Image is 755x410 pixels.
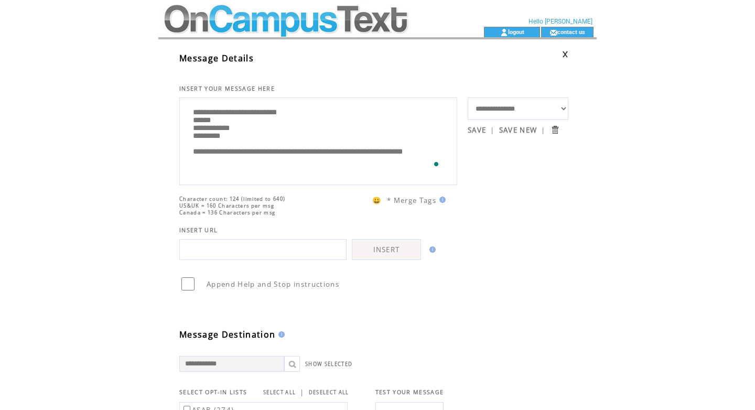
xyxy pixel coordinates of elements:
[500,28,508,37] img: account_icon.gif
[179,209,275,216] span: Canada = 136 Characters per msg
[305,361,352,368] a: SHOW SELECTED
[426,246,436,253] img: help.gif
[275,331,285,338] img: help.gif
[185,101,451,179] textarea: To enrich screen reader interactions, please activate Accessibility in Grammarly extension settings
[375,389,444,396] span: TEST YOUR MESSAGE
[179,52,254,64] span: Message Details
[549,28,557,37] img: contact_us_icon.gif
[179,202,274,209] span: US&UK = 160 Characters per msg
[300,387,304,397] span: |
[372,196,382,205] span: 😀
[468,125,486,135] a: SAVE
[508,28,524,35] a: logout
[499,125,537,135] a: SAVE NEW
[550,125,560,135] input: Submit
[179,85,275,92] span: INSERT YOUR MESSAGE HERE
[490,125,494,135] span: |
[557,28,585,35] a: contact us
[528,18,592,25] span: Hello [PERSON_NAME]
[352,239,421,260] a: INSERT
[179,329,275,340] span: Message Destination
[179,196,285,202] span: Character count: 124 (limited to 640)
[436,197,446,203] img: help.gif
[387,196,436,205] span: * Merge Tags
[309,389,349,396] a: DESELECT ALL
[179,226,218,234] span: INSERT URL
[207,279,339,289] span: Append Help and Stop instructions
[541,125,545,135] span: |
[179,389,247,396] span: SELECT OPT-IN LISTS
[263,389,296,396] a: SELECT ALL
